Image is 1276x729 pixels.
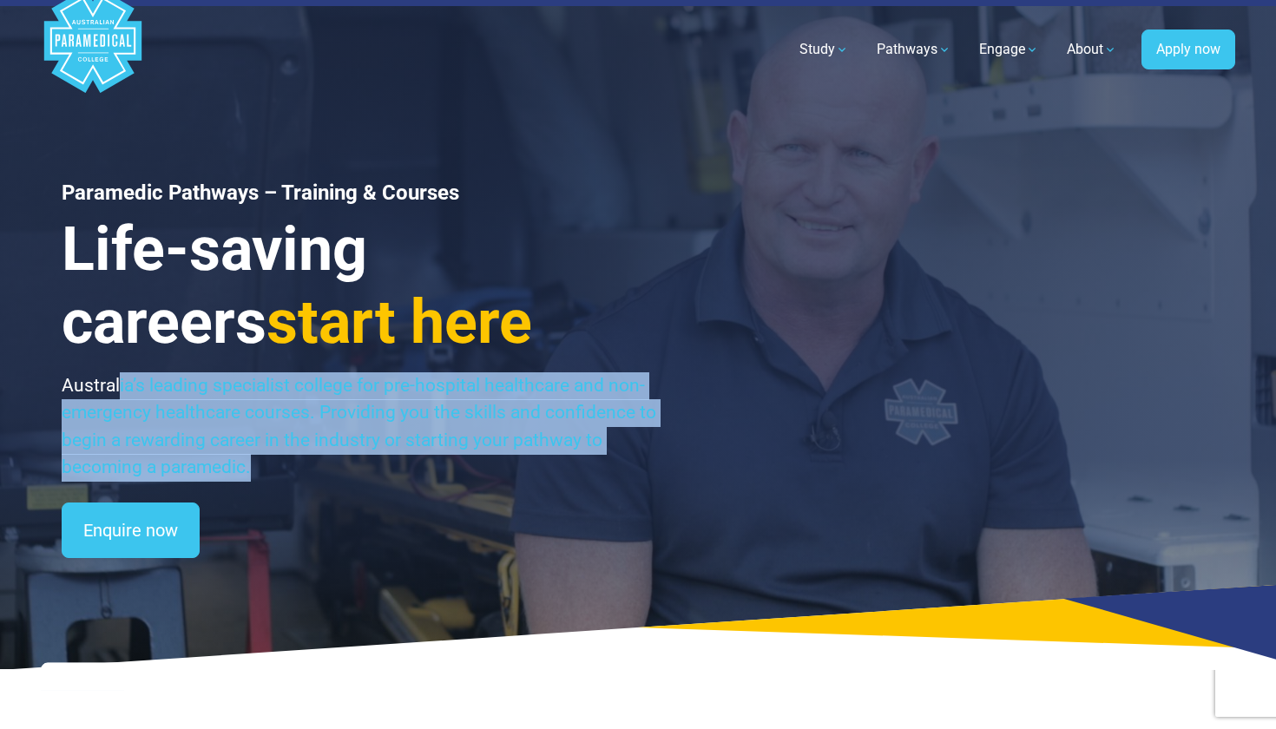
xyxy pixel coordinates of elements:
[266,286,532,358] span: start here
[62,213,659,358] h3: Life-saving careers
[62,372,659,482] p: Australia’s leading specialist college for pre-hospital healthcare and non-emergency healthcare c...
[62,181,659,206] h1: Paramedic Pathways – Training & Courses
[1141,30,1235,69] a: Apply now
[41,6,145,94] a: Australian Paramedical College
[789,25,859,74] a: Study
[866,25,962,74] a: Pathways
[62,502,200,558] a: Enquire now
[1056,25,1128,74] a: About
[969,25,1049,74] a: Engage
